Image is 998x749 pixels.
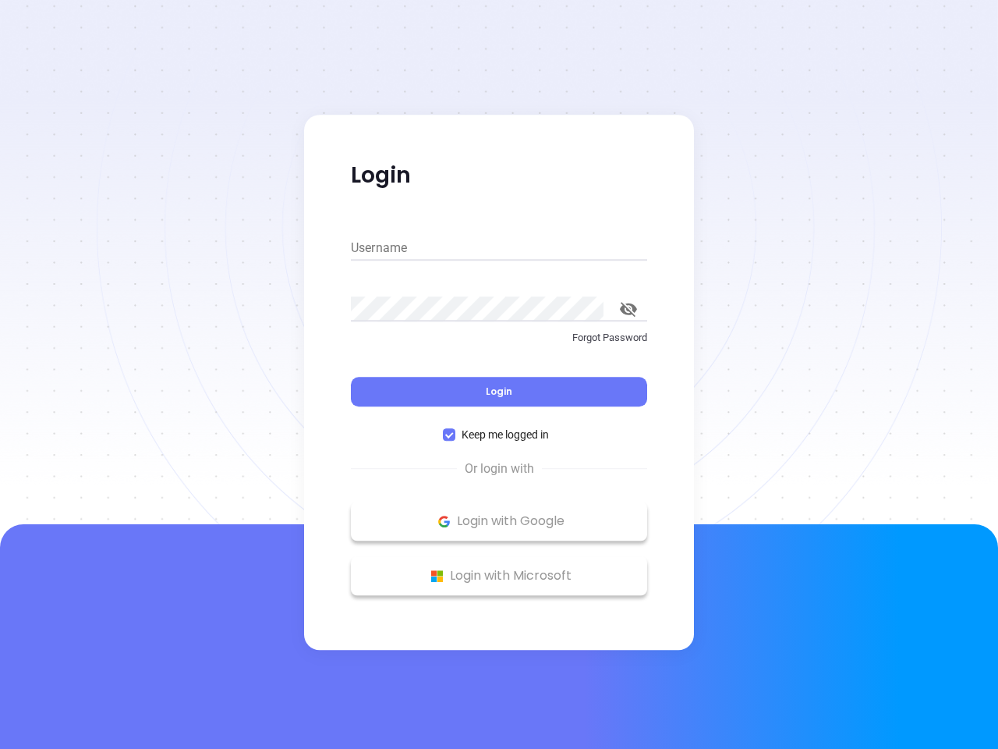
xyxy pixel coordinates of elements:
p: Login with Google [359,509,639,533]
button: Google Logo Login with Google [351,502,647,541]
span: Keep me logged in [455,426,555,443]
a: Forgot Password [351,330,647,358]
button: Microsoft Logo Login with Microsoft [351,556,647,595]
button: toggle password visibility [610,290,647,328]
p: Login with Microsoft [359,564,639,587]
img: Microsoft Logo [427,566,447,586]
p: Login [351,162,647,190]
p: Forgot Password [351,330,647,346]
span: Or login with [457,460,542,478]
button: Login [351,377,647,406]
span: Login [486,385,512,398]
img: Google Logo [434,512,454,531]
